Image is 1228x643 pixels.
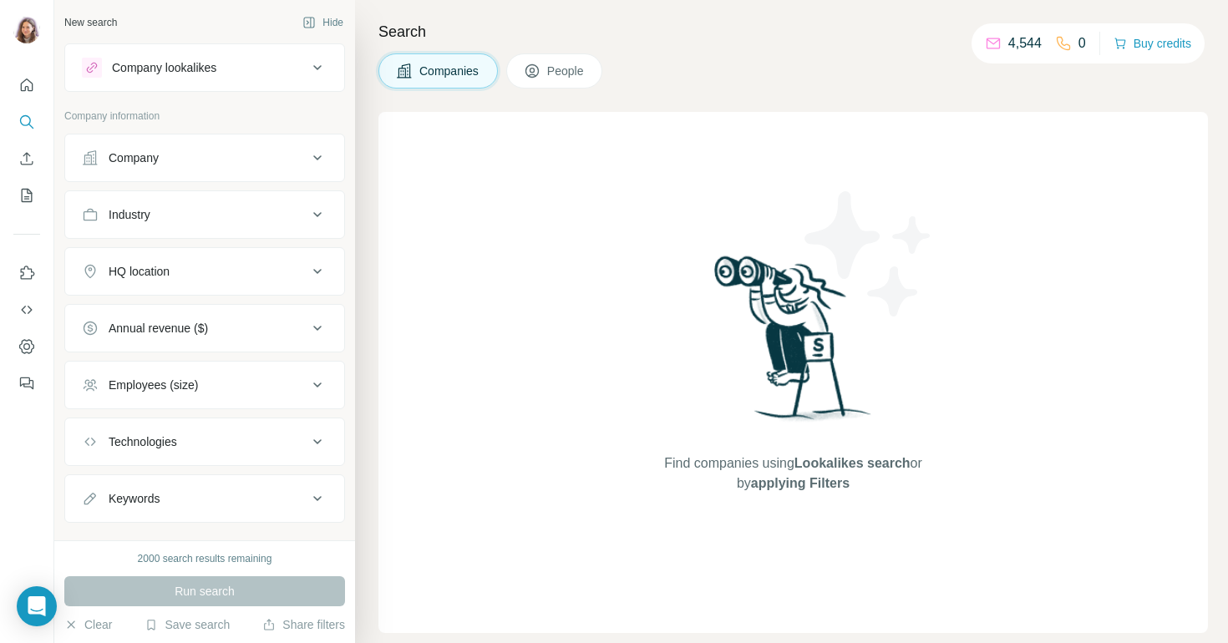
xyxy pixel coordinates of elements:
[13,144,40,174] button: Enrich CSV
[378,20,1208,43] h4: Search
[13,368,40,398] button: Feedback
[65,365,344,405] button: Employees (size)
[13,70,40,100] button: Quick start
[65,478,344,519] button: Keywords
[794,179,944,329] img: Surfe Illustration - Stars
[262,616,345,633] button: Share filters
[109,320,208,337] div: Annual revenue ($)
[109,263,170,280] div: HQ location
[13,107,40,137] button: Search
[65,138,344,178] button: Company
[13,295,40,325] button: Use Surfe API
[291,10,355,35] button: Hide
[109,490,160,507] div: Keywords
[109,377,198,393] div: Employees (size)
[65,195,344,235] button: Industry
[145,616,230,633] button: Save search
[547,63,586,79] span: People
[17,586,57,626] div: Open Intercom Messenger
[13,258,40,288] button: Use Surfe on LinkedIn
[419,63,480,79] span: Companies
[109,433,177,450] div: Technologies
[659,453,926,494] span: Find companies using or by
[65,251,344,291] button: HQ location
[109,149,159,166] div: Company
[65,422,344,462] button: Technologies
[13,332,40,362] button: Dashboard
[138,551,272,566] div: 2000 search results remaining
[794,456,911,470] span: Lookalikes search
[64,15,117,30] div: New search
[112,59,216,76] div: Company lookalikes
[751,476,850,490] span: applying Filters
[13,17,40,43] img: Avatar
[65,48,344,88] button: Company lookalikes
[13,180,40,210] button: My lists
[64,109,345,124] p: Company information
[1078,33,1086,53] p: 0
[65,308,344,348] button: Annual revenue ($)
[707,251,880,438] img: Surfe Illustration - Woman searching with binoculars
[109,206,150,223] div: Industry
[1008,33,1042,53] p: 4,544
[64,616,112,633] button: Clear
[1114,32,1191,55] button: Buy credits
